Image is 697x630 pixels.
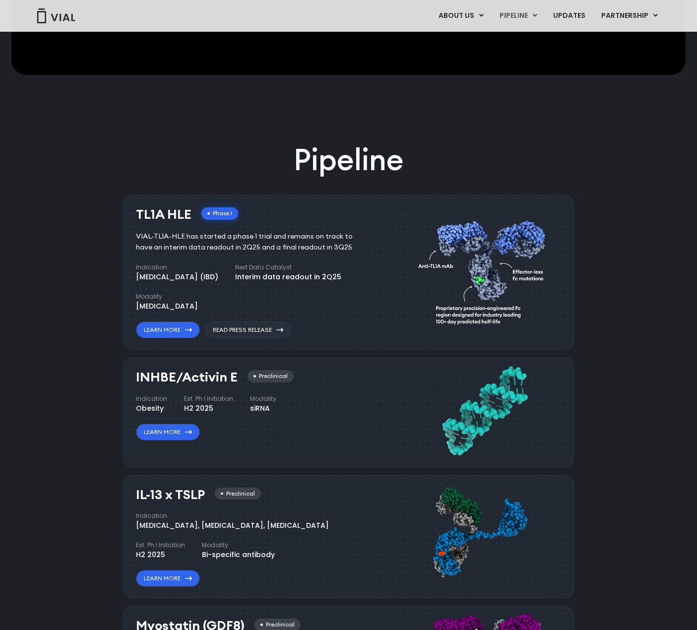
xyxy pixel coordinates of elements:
[136,403,167,414] div: Obesity
[136,301,198,312] div: [MEDICAL_DATA]
[136,424,200,441] a: Learn More
[136,272,218,282] div: [MEDICAL_DATA] (IBD)
[202,550,275,560] div: Bi-specific antibody
[205,321,291,338] a: Read Press Release
[36,8,76,23] img: Vial Logo
[136,394,167,403] h4: Indication
[136,231,368,253] div: VIAL-TL1A-HLE has started a phase 1 trial and remains on track to have an interim data readout in...
[202,541,275,550] h4: Modality
[136,263,218,272] h4: Indication
[235,263,341,272] h4: Next Data Catalyst
[431,7,491,24] a: ABOUT USMenu Toggle
[215,488,261,500] div: Preclinical
[136,370,238,384] h3: INHBE/Activin E
[136,292,198,301] h4: Modality
[545,7,593,24] a: UPDATES
[136,488,205,502] h3: IL-13 x TSLP
[136,321,200,338] a: Learn More
[250,403,276,414] div: siRNA
[248,370,294,382] div: Preclinical
[418,202,551,339] img: TL1A antibody diagram.
[136,511,329,520] h4: Indication
[201,207,238,220] div: Phase I
[250,394,276,403] h4: Modality
[136,550,185,560] div: H2 2025
[136,541,185,550] h4: Est. Ph I Initiation
[184,394,233,403] h4: Est. Ph I Initiation
[136,207,191,222] h3: TL1A HLE
[294,139,404,180] h2: Pipeline
[235,272,341,282] div: Interim data readout in 2Q25
[136,570,200,587] a: Learn More
[593,7,666,24] a: PARTNERSHIPMenu Toggle
[492,7,545,24] a: PIPELINEMenu Toggle
[136,520,329,531] div: [MEDICAL_DATA], [MEDICAL_DATA], [MEDICAL_DATA]
[184,403,233,414] div: H2 2025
